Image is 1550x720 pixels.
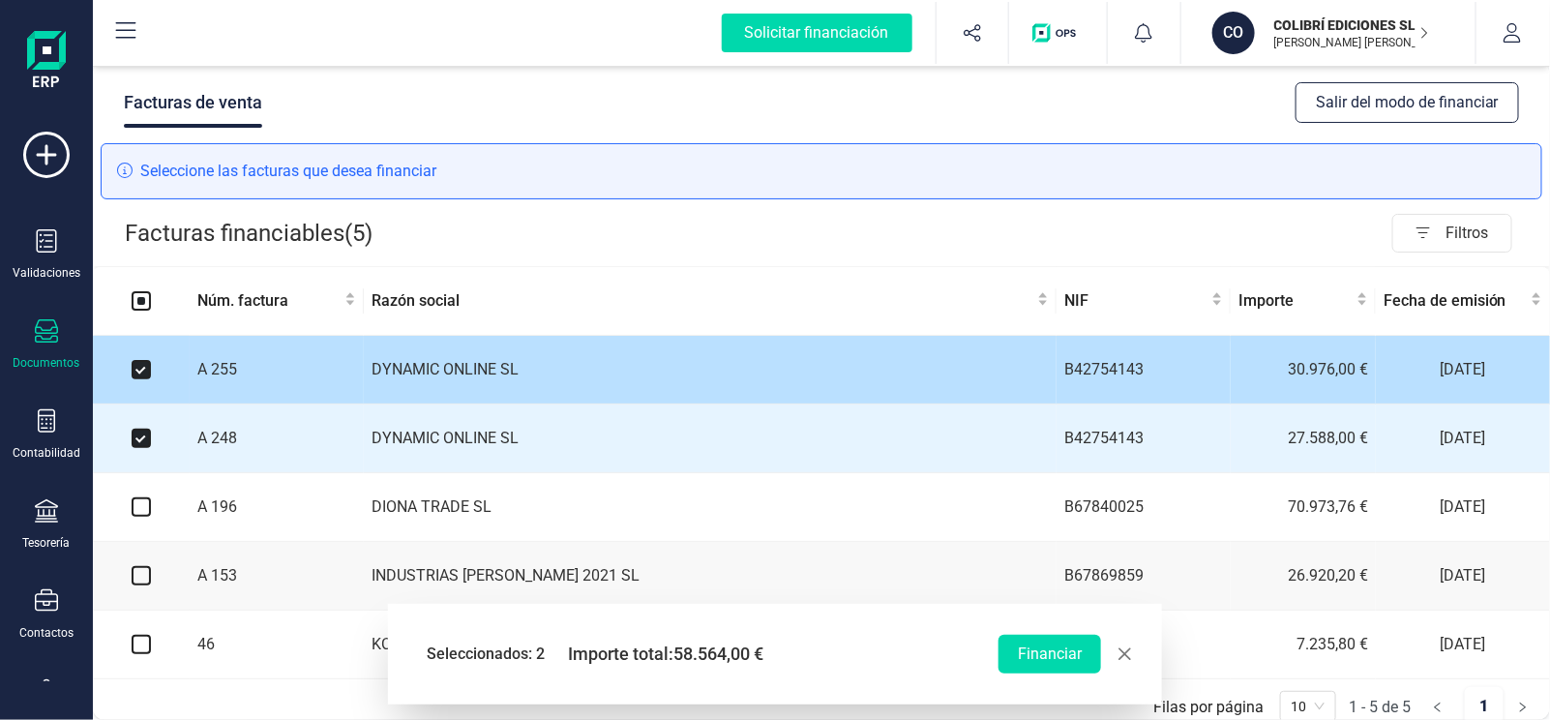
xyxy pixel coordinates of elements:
[1376,336,1550,405] td: [DATE]
[722,14,912,52] div: Solicitar financiación
[1418,687,1457,718] li: Página anterior
[372,289,1033,313] span: Razón social
[1064,289,1207,313] span: NIF
[364,542,1057,611] td: INDUSTRIAS [PERSON_NAME] 2021 SL
[1231,405,1376,473] td: 27.588,00 €
[1057,405,1231,473] td: B42754143
[1384,289,1527,313] span: Fecha de emisión
[1057,473,1231,542] td: B67840025
[1517,702,1529,713] span: right
[364,611,1057,679] td: KOIBATH DESIGN SL
[1205,2,1452,64] button: COCOLIBRÍ EDICIONES SL[PERSON_NAME] [PERSON_NAME]
[1274,35,1429,50] p: [PERSON_NAME] [PERSON_NAME]
[568,641,763,668] span: Importe total:
[427,643,545,666] span: Seleccionados: 2
[190,542,364,611] td: A 153
[13,265,80,281] div: Validaciones
[364,405,1057,473] td: DYNAMIC ONLINE SL
[1504,687,1542,718] li: Página siguiente
[190,473,364,542] td: A 196
[1231,542,1376,611] td: 26.920,20 €
[14,355,80,371] div: Documentos
[190,611,364,679] td: 46
[673,644,763,664] span: 58.564,00 €
[101,143,1542,199] div: Seleccione las facturas que desea financiar
[364,336,1057,405] td: DYNAMIC ONLINE SL
[1349,698,1411,716] div: 1 - 5 de 5
[1296,82,1519,123] button: Salir del modo de financiar
[1212,12,1255,54] div: CO
[999,635,1101,674] button: Financiar
[1376,611,1550,679] td: [DATE]
[13,445,80,461] div: Contabilidad
[1376,473,1550,542] td: [DATE]
[699,2,936,64] button: Solicitar financiación
[1376,405,1550,473] td: [DATE]
[27,31,66,93] img: Logo Finanedi
[190,336,364,405] td: A 255
[23,535,71,551] div: Tesorería
[1238,289,1353,313] span: Importe
[1057,542,1231,611] td: B67869859
[1392,214,1512,253] button: Filtros
[1446,214,1511,253] span: Filtros
[1376,542,1550,611] td: [DATE]
[19,625,74,641] div: Contactos
[1153,698,1264,716] div: Filas por página
[1432,702,1444,713] span: left
[197,289,341,313] span: Núm. factura
[1231,611,1376,679] td: 7.235,80 €
[190,405,364,473] td: A 248
[1021,2,1095,64] button: Logo de OPS
[124,77,262,128] div: Facturas de venta
[1231,336,1376,405] td: 30.976,00 €
[125,214,373,253] p: Facturas financiables ( 5 )
[1057,336,1231,405] td: B42754143
[364,473,1057,542] td: DIONA TRADE SL
[1231,473,1376,542] td: 70.973,76 €
[1274,15,1429,35] p: COLIBRÍ EDICIONES SL
[1032,23,1084,43] img: Logo de OPS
